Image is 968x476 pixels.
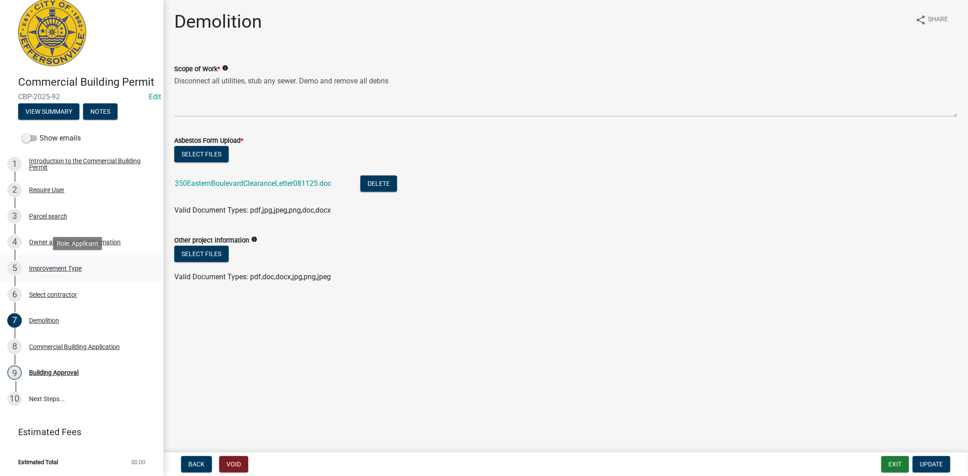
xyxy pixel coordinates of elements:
[7,365,22,380] div: 9
[174,146,229,162] button: Select files
[131,459,145,465] span: $0.00
[18,459,58,465] span: Estimated Total
[18,92,145,101] span: CBP-2025-92
[7,340,22,354] div: 8
[29,213,67,219] div: Parcel search
[174,206,331,214] span: Valid Document Types: pdf,jpg,jpeg,png,doc,docx
[149,92,161,101] a: Edit
[29,158,149,170] div: Introduction to the Commercial Building Permit
[7,209,22,223] div: 3
[7,287,22,302] div: 6
[360,175,397,192] button: Delete
[29,369,79,376] div: Building Approval
[18,108,79,116] wm-modal-confirm: Summary
[174,246,229,262] button: Select files
[908,11,955,29] button: shareShare
[7,313,22,328] div: 7
[83,108,118,116] wm-modal-confirm: Notes
[29,187,64,193] div: Require User
[149,92,161,101] wm-modal-confirm: Edit Application Number
[181,456,212,472] button: Back
[913,456,950,472] button: Update
[18,76,156,89] h4: Commercial Building Permit
[29,265,82,272] div: Improvement Type
[29,291,77,298] div: Select contractor
[22,133,81,144] label: Show emails
[29,317,59,324] div: Demolition
[222,65,228,71] i: info
[174,238,249,244] label: Other project information
[7,235,22,249] div: 4
[29,239,121,245] div: Owner and Property Information
[920,461,943,468] span: Update
[83,103,118,120] button: Notes
[7,423,149,441] a: Estimated Fees
[928,15,948,25] span: Share
[18,103,79,120] button: View Summary
[219,456,248,472] button: Void
[251,236,257,243] i: info
[7,392,22,406] div: 10
[174,66,220,73] label: Scope of Work
[915,15,926,25] i: share
[7,157,22,171] div: 1
[174,272,331,281] span: Valid Document Types: pdf,doc,docx,jpg,png,jpeg
[360,180,397,189] wm-modal-confirm: Delete Document
[29,344,120,350] div: Commercial Building Application
[53,237,102,250] div: Role: Applicant
[7,183,22,197] div: 2
[7,261,22,276] div: 5
[881,456,909,472] button: Exit
[174,11,262,33] h1: Demolition
[174,138,243,144] label: Asbestos Form Upload
[175,179,331,188] a: 350EasternBoulevardClearanceLetter081125.doc
[188,461,205,468] span: Back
